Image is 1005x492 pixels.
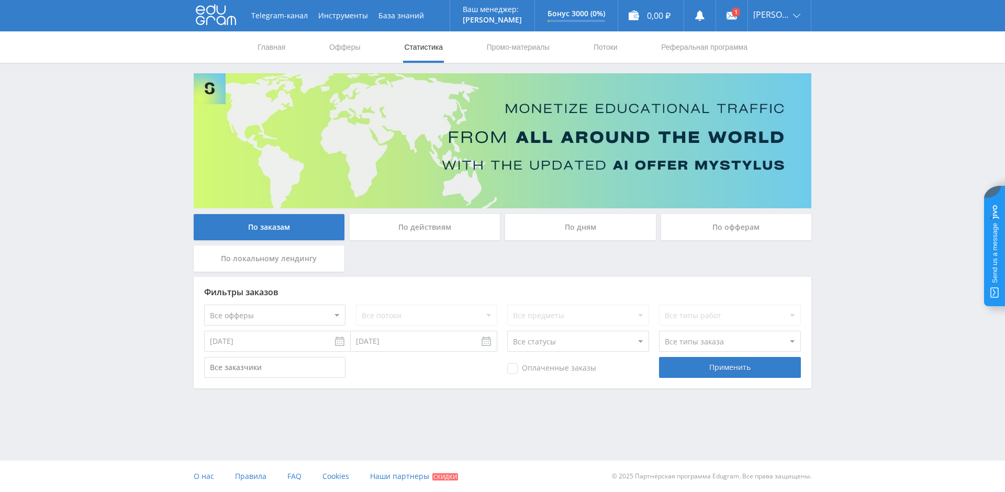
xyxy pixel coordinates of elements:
a: Офферы [328,31,362,63]
p: Ваш менеджер: [463,5,522,14]
a: Промо-материалы [486,31,551,63]
span: [PERSON_NAME] [753,10,790,19]
span: Оплаченные заказы [507,363,596,374]
p: Бонус 3000 (0%) [548,9,605,18]
a: Потоки [593,31,619,63]
span: Скидки [432,473,458,480]
a: Главная [256,31,286,63]
div: По офферам [661,214,812,240]
div: © 2025 Партнёрская программа Edugram. Все права защищены. [508,461,811,492]
div: По действиям [350,214,500,240]
a: Cookies [322,461,349,492]
span: Наши партнеры [370,471,429,481]
input: Все заказчики [204,357,345,378]
a: О нас [194,461,214,492]
div: По локальному лендингу [194,245,344,272]
a: Реферальная программа [660,31,749,63]
a: FAQ [287,461,301,492]
span: Cookies [322,471,349,481]
div: По дням [505,214,656,240]
div: Применить [659,357,800,378]
a: Наши партнеры Скидки [370,461,458,492]
span: FAQ [287,471,301,481]
a: Правила [235,461,266,492]
img: Banner [194,73,811,208]
div: По заказам [194,214,344,240]
p: [PERSON_NAME] [463,16,522,24]
div: Фильтры заказов [204,287,801,297]
span: О нас [194,471,214,481]
a: Статистика [403,31,444,63]
span: Правила [235,471,266,481]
